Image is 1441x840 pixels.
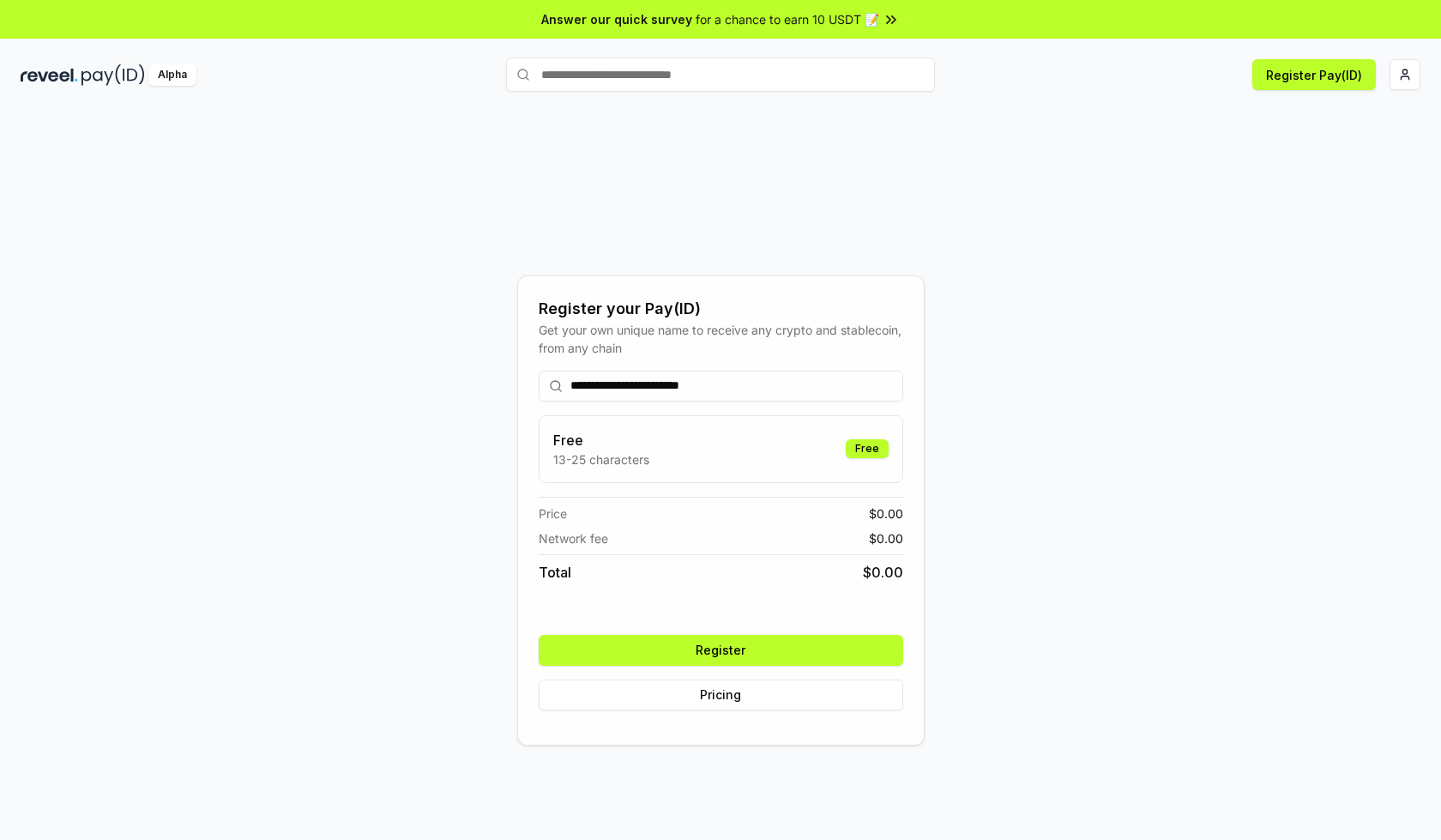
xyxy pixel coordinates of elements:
button: Pricing [539,680,903,710]
span: Price [539,505,567,523]
button: Register Pay(ID) [1252,59,1376,90]
span: for a chance to earn 10 USDT 📝 [696,10,879,28]
img: pay_id [81,64,145,86]
span: $ 0.00 [869,529,903,547]
img: reveel_dark [21,64,78,86]
h3: Free [553,430,649,450]
span: Answer our quick survey [541,10,692,28]
span: Network fee [539,529,608,547]
span: $ 0.00 [863,562,903,583]
p: 13-25 characters [553,450,649,468]
button: Register [539,635,903,666]
div: Alpha [148,64,196,86]
div: Free [846,439,889,458]
span: $ 0.00 [869,505,903,523]
div: Get your own unique name to receive any crypto and stablecoin, from any chain [539,321,903,357]
div: Register your Pay(ID) [539,297,903,321]
span: Total [539,562,571,583]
